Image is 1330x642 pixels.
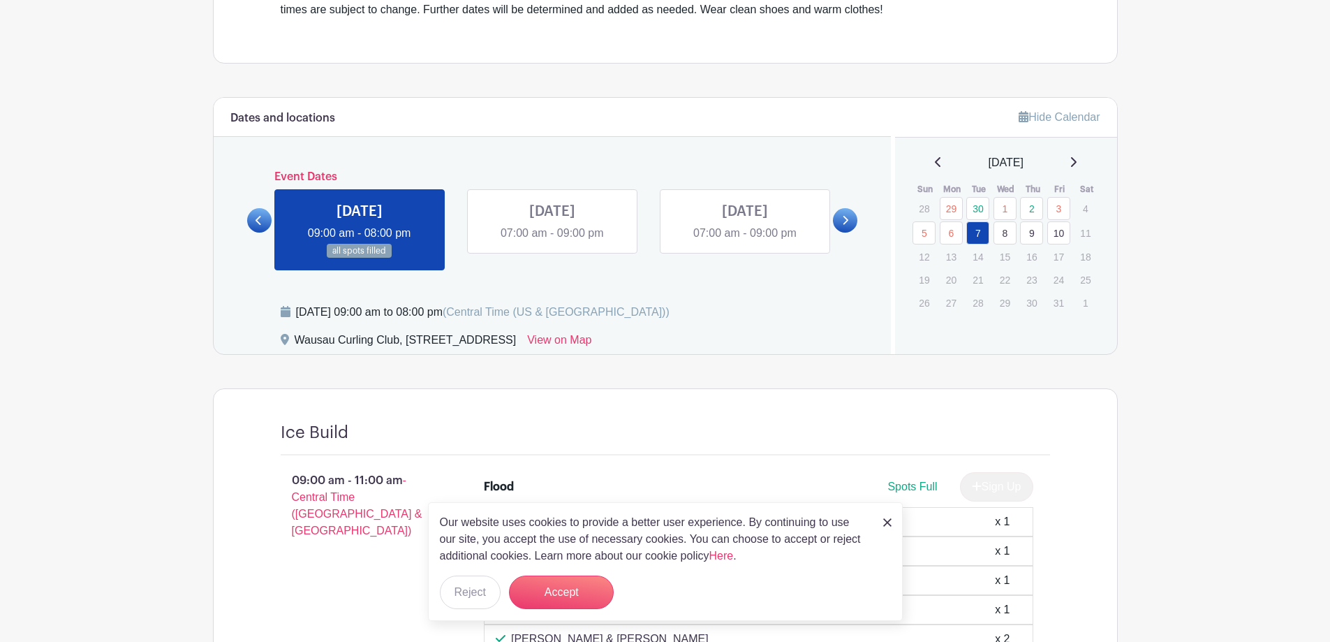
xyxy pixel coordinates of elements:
p: 13 [940,246,963,268]
a: 2 [1020,197,1043,220]
h4: Ice Build [281,423,348,443]
p: 25 [1074,269,1097,291]
p: 14 [966,246,989,268]
a: 8 [993,221,1017,245]
p: 23 [1020,269,1043,291]
p: 26 [912,292,936,314]
p: 12 [912,246,936,268]
a: Here [709,550,734,562]
a: View on Map [527,332,591,354]
h6: Dates and locations [230,112,335,125]
p: 09:00 am - 11:00 am [258,467,462,545]
a: Hide Calendar [1019,111,1100,123]
a: 10 [1047,221,1070,245]
p: 22 [993,269,1017,291]
p: 27 [940,292,963,314]
p: 4 [1074,198,1097,219]
p: 11 [1074,222,1097,244]
div: x 1 [995,572,1010,589]
div: x 1 [995,601,1010,618]
a: 30 [966,197,989,220]
th: Thu [1019,182,1047,196]
h6: Event Dates [272,170,834,184]
button: Accept [509,576,614,609]
a: 3 [1047,197,1070,220]
span: [DATE] [989,154,1024,171]
p: 20 [940,269,963,291]
p: 16 [1020,246,1043,268]
a: 1 [993,197,1017,220]
a: 9 [1020,221,1043,245]
p: 17 [1047,246,1070,268]
p: 31 [1047,292,1070,314]
a: 29 [940,197,963,220]
th: Fri [1047,182,1074,196]
th: Wed [993,182,1020,196]
p: 19 [912,269,936,291]
th: Tue [966,182,993,196]
a: 5 [912,221,936,245]
span: Spots Full [887,481,937,493]
div: x 1 [995,543,1010,560]
span: (Central Time (US & [GEOGRAPHIC_DATA])) [443,306,670,318]
p: 21 [966,269,989,291]
p: 1 [1074,292,1097,314]
div: x 1 [995,513,1010,530]
img: close_button-5f87c8562297e5c2d7936805f587ecaba9071eb48480494691a3f1689db116b3.svg [883,518,892,527]
a: 6 [940,221,963,245]
a: 7 [966,221,989,245]
p: 29 [993,292,1017,314]
div: [DATE] 09:00 am to 08:00 pm [296,304,670,321]
button: Reject [440,576,501,609]
p: 18 [1074,246,1097,268]
p: Our website uses cookies to provide a better user experience. By continuing to use our site, you ... [440,514,869,564]
p: 28 [966,292,989,314]
div: Flood [484,479,514,495]
th: Sat [1073,182,1100,196]
p: 30 [1020,292,1043,314]
th: Sun [912,182,939,196]
span: - Central Time ([GEOGRAPHIC_DATA] & [GEOGRAPHIC_DATA]) [292,474,422,537]
p: 24 [1047,269,1070,291]
p: 15 [993,246,1017,268]
div: Wausau Curling Club, [STREET_ADDRESS] [295,332,517,354]
p: 28 [912,198,936,219]
th: Mon [939,182,966,196]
